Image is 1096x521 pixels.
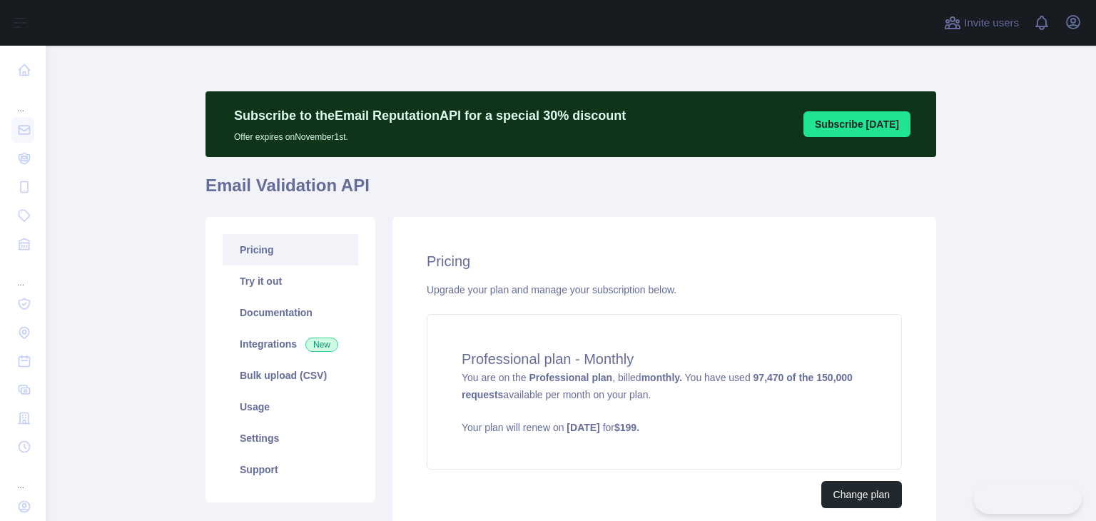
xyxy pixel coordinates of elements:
p: Your plan will renew on for [462,420,867,435]
button: Change plan [821,481,902,508]
button: Subscribe [DATE] [803,111,910,137]
span: Invite users [964,15,1019,31]
p: Subscribe to the Email Reputation API for a special 30 % discount [234,106,626,126]
p: Offer expires on November 1st. [234,126,626,143]
a: Settings [223,423,358,454]
span: New [305,338,338,352]
a: Pricing [223,234,358,265]
strong: monthly. [641,372,682,383]
div: Upgrade your plan and manage your subscription below. [427,283,902,297]
a: Documentation [223,297,358,328]
a: Integrations New [223,328,358,360]
a: Bulk upload (CSV) [223,360,358,391]
h1: Email Validation API [205,174,936,208]
strong: 97,470 of the 150,000 requests [462,372,853,400]
h2: Pricing [427,251,902,271]
div: ... [11,86,34,114]
div: ... [11,462,34,491]
a: Usage [223,391,358,423]
button: Invite users [941,11,1022,34]
strong: Professional plan [529,372,612,383]
a: Try it out [223,265,358,297]
iframe: Toggle Customer Support [974,484,1082,514]
a: Support [223,454,358,485]
h4: Professional plan - Monthly [462,349,867,369]
strong: $ 199 . [614,422,639,433]
span: You are on the , billed You have used available per month on your plan. [462,372,867,435]
strong: [DATE] [567,422,599,433]
div: ... [11,260,34,288]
